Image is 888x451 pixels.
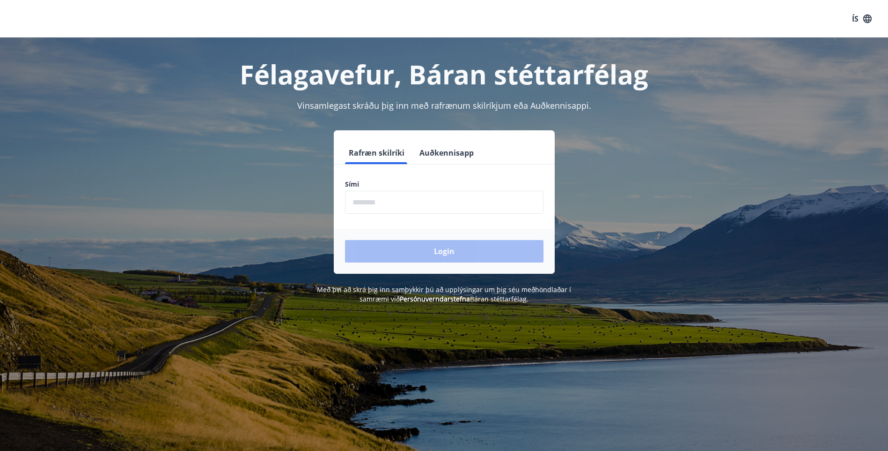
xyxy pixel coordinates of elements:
button: Rafræn skilríki [345,142,408,164]
span: Með því að skrá þig inn samþykkir þú að upplýsingar um þig séu meðhöndlaðar í samræmi við Báran s... [317,285,571,303]
label: Sími [345,180,543,189]
button: ÍS [847,10,877,27]
span: Vinsamlegast skráðu þig inn með rafrænum skilríkjum eða Auðkennisappi. [297,100,591,111]
a: Persónuverndarstefna [400,294,470,303]
h1: Félagavefur, Báran stéttarfélag [118,56,770,92]
button: Auðkennisapp [416,142,477,164]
